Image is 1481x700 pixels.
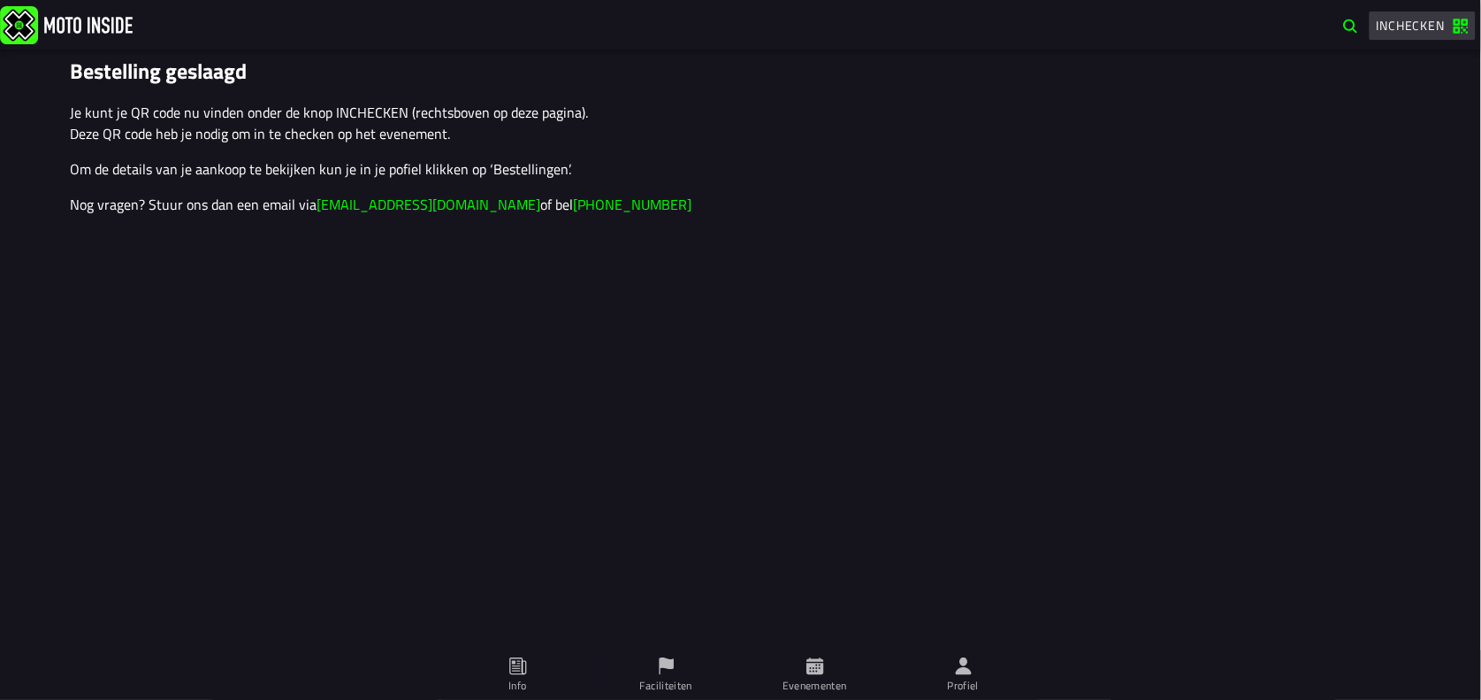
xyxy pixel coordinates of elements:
span: Inchecken [1377,16,1446,35]
a: Inchecken [1368,10,1477,40]
a: [PHONE_NUMBER] [574,194,692,215]
a: [EMAIL_ADDRESS][DOMAIN_NAME] [317,194,541,215]
ion-label: Evenementen [782,678,847,694]
ion-label: Info [508,678,526,694]
p: Je kunt je QR code nu vinden onder de knop INCHECKEN (rechtsboven op deze pagina). Deze QR code h... [71,102,1411,144]
p: Om de details van je aankoop te bekijken kun je in je pofiel klikken op ‘Bestellingen’. [71,158,1411,180]
p: Nog vragen? Stuur ons dan een email via of bel [71,194,1411,215]
ion-label: Profiel [948,678,980,694]
h1: Bestelling geslaagd [71,58,1411,84]
ion-label: Faciliteiten [640,678,692,694]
